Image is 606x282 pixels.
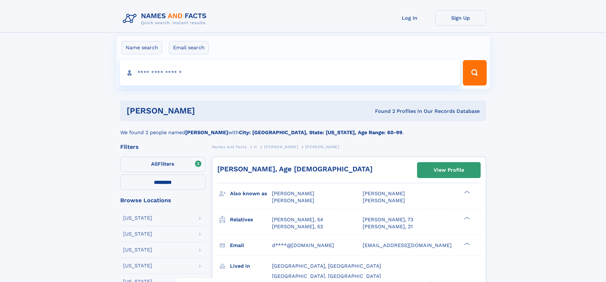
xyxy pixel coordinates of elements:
[230,240,272,251] h3: Email
[230,261,272,272] h3: Lived in
[254,143,257,151] a: H
[463,190,470,194] div: ❯
[363,197,405,203] span: [PERSON_NAME]
[363,216,413,223] a: [PERSON_NAME], 73
[120,10,212,27] img: Logo Names and Facts
[264,143,298,151] a: [PERSON_NAME]
[463,242,470,246] div: ❯
[363,223,413,230] a: [PERSON_NAME], 21
[123,216,152,221] div: [US_STATE]
[120,157,205,172] label: Filters
[363,242,452,248] span: [EMAIL_ADDRESS][DOMAIN_NAME]
[123,247,152,252] div: [US_STATE]
[217,165,373,173] a: [PERSON_NAME], Age [DEMOGRAPHIC_DATA]
[239,129,402,135] b: City: [GEOGRAPHIC_DATA], State: [US_STATE], Age Range: 60-99
[212,143,247,151] a: Names and Facts
[417,162,480,178] a: View Profile
[272,197,314,203] span: [PERSON_NAME]
[272,223,323,230] a: [PERSON_NAME], 53
[120,121,486,136] div: We found 2 people named with .
[285,108,480,115] div: Found 2 Profiles In Our Records Database
[264,145,298,149] span: [PERSON_NAME]
[120,197,205,203] div: Browse Locations
[384,10,435,26] a: Log In
[434,163,464,177] div: View Profile
[120,144,205,150] div: Filters
[151,161,158,167] span: All
[122,41,162,54] label: Name search
[272,216,323,223] a: [PERSON_NAME], 54
[254,145,257,149] span: H
[272,273,381,279] span: [GEOGRAPHIC_DATA], [GEOGRAPHIC_DATA]
[127,107,285,115] h1: [PERSON_NAME]
[169,41,209,54] label: Email search
[123,263,152,268] div: [US_STATE]
[305,145,339,149] span: [PERSON_NAME]
[230,214,272,225] h3: Relatives
[463,60,486,86] button: Search Button
[272,263,381,269] span: [GEOGRAPHIC_DATA], [GEOGRAPHIC_DATA]
[272,190,314,196] span: [PERSON_NAME]
[230,188,272,199] h3: Also known as
[185,129,228,135] b: [PERSON_NAME]
[363,190,405,196] span: [PERSON_NAME]
[435,10,486,26] a: Sign Up
[120,60,460,86] input: search input
[123,231,152,237] div: [US_STATE]
[463,216,470,220] div: ❯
